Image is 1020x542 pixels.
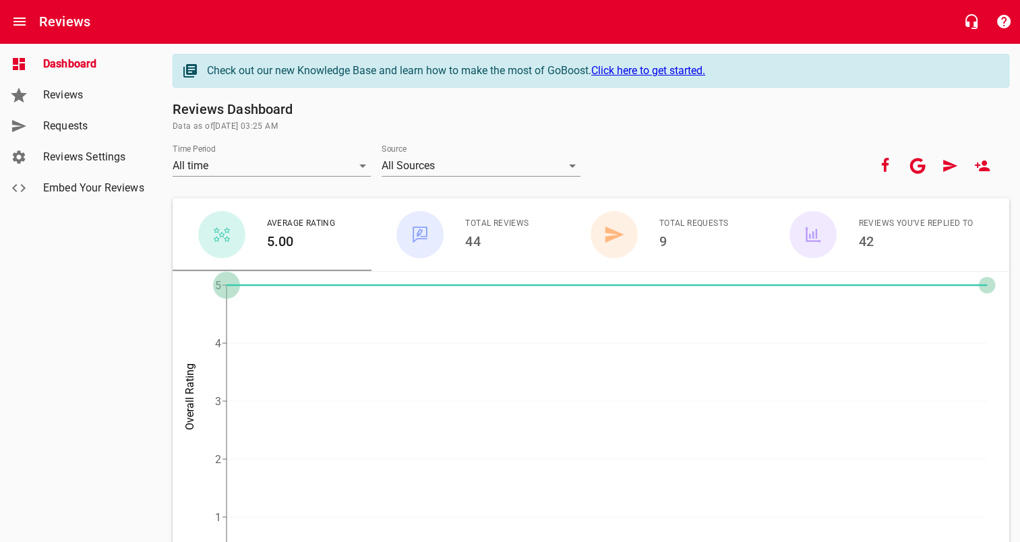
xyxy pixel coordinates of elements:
button: Your google account is connected [901,150,934,182]
h6: 9 [659,231,729,252]
span: Dashboard [43,56,146,72]
span: Total Requests [659,217,729,231]
h6: 5.00 [267,231,336,252]
h6: 42 [858,231,973,252]
a: New User [966,150,998,182]
span: Reviews Settings [43,149,146,165]
button: Your Facebook account is connected [869,150,901,182]
span: Average Rating [267,217,336,231]
tspan: 2 [215,453,221,466]
div: Check out our new Knowledge Base and learn how to make the most of GoBoost. [207,63,995,79]
span: Reviews You've Replied To [858,217,973,231]
tspan: 3 [215,395,221,408]
label: Time Period [173,145,216,153]
span: Embed Your Reviews [43,180,146,196]
tspan: Overall Rating [183,363,196,430]
div: All Sources [382,155,580,177]
tspan: 1 [215,511,221,524]
button: Open drawer [3,5,36,38]
button: Live Chat [955,5,988,38]
h6: 44 [465,231,529,252]
span: Data as of [DATE] 03:25 AM [173,120,1009,133]
span: Requests [43,118,146,134]
tspan: 4 [215,337,221,350]
button: Support Portal [988,5,1020,38]
span: Total Reviews [465,217,529,231]
h6: Reviews [39,11,90,32]
label: Source [382,145,407,153]
h6: Reviews Dashboard [173,98,1009,120]
a: Click here to get started. [591,64,705,77]
span: Reviews [43,87,146,103]
div: All time [173,155,371,177]
a: Request Review [934,150,966,182]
